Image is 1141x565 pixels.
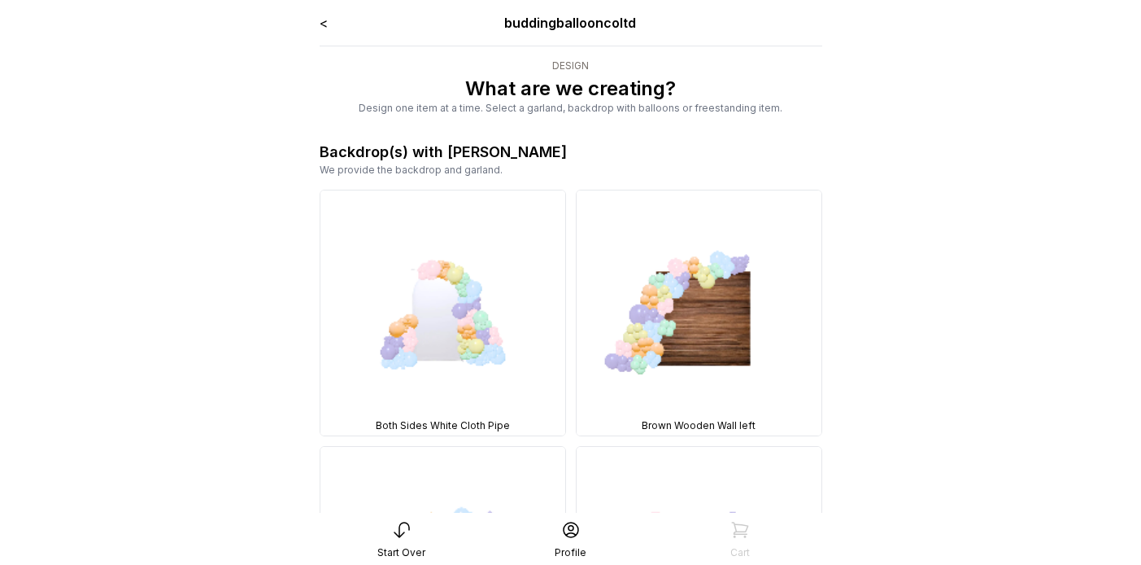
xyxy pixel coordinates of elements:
div: Design [320,59,822,72]
img: BKD, 3 Sizes, Brown Wooden Wall left [577,191,821,436]
a: < [320,15,328,31]
img: BKD, 3 Sizes, Both Sides White Cloth Pipe [320,191,565,436]
div: buddingballooncoltd [420,13,721,33]
div: Profile [555,546,586,559]
div: Backdrop(s) with [PERSON_NAME] [320,141,567,164]
div: Design one item at a time. Select a garland, backdrop with balloons or freestanding item. [320,102,822,115]
div: Start Over [377,546,425,559]
div: We provide the backdrop and garland. [320,164,822,177]
span: Brown Wooden Wall left [642,419,756,432]
div: Cart [730,546,750,559]
span: Both Sides White Cloth Pipe [376,419,510,432]
p: What are we creating? [320,76,822,102]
